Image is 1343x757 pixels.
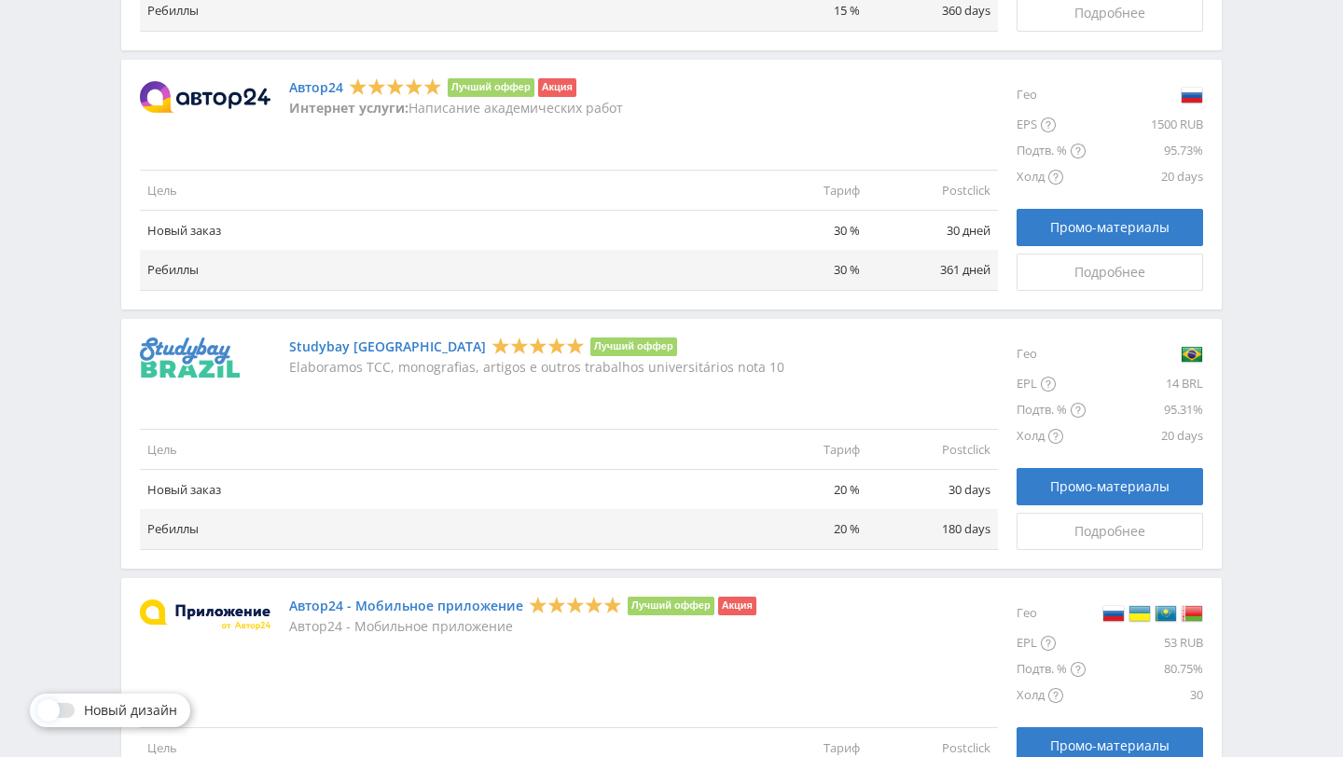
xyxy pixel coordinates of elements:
[349,76,442,96] div: 5 Stars
[1086,138,1203,164] div: 95.73%
[737,250,867,290] td: 30 %
[737,211,867,251] td: 30 %
[1017,337,1086,371] div: Гео
[1017,468,1203,505] a: Промо-материалы
[1086,397,1203,423] div: 95.31%
[140,250,737,290] td: Ребиллы
[140,509,737,549] td: Ребиллы
[1017,630,1086,656] div: EPL
[1086,630,1203,656] div: 53 RUB
[867,250,998,290] td: 361 дней
[1017,164,1086,190] div: Холд
[1074,6,1145,21] span: Подробнее
[538,78,576,97] li: Акция
[1017,209,1203,246] a: Промо-материалы
[84,703,177,718] span: Новый дизайн
[1050,479,1170,494] span: Промо-материалы
[289,619,756,634] p: Автор24 - Мобильное приложение
[737,470,867,510] td: 20 %
[289,339,486,354] a: Studybay [GEOGRAPHIC_DATA]
[1017,138,1086,164] div: Подтв. %
[1017,656,1086,682] div: Подтв. %
[1050,220,1170,235] span: Промо-материалы
[140,81,270,113] img: Автор24
[1017,597,1086,630] div: Гео
[1017,423,1086,449] div: Холд
[140,337,240,378] img: Studybay Brazil
[737,509,867,549] td: 20 %
[737,171,867,211] td: Тариф
[140,599,270,630] img: Автор24 - Мобильное приложение
[867,211,998,251] td: 30 дней
[289,80,343,95] a: Автор24
[867,171,998,211] td: Postclick
[1017,112,1086,138] div: EPS
[140,470,737,510] td: Новый заказ
[590,337,677,356] li: Лучший оффер
[1017,371,1086,397] div: EPL
[492,336,585,355] div: 5 Stars
[289,101,623,116] p: Написание академических работ
[1074,265,1145,280] span: Подробнее
[289,599,523,613] a: Автор24 - Мобильное приложение
[1074,524,1145,539] span: Подробнее
[448,78,534,97] li: Лучший оффер
[289,99,408,117] strong: Интернет услуги:
[289,360,784,375] p: Elaboramos TCC, monografias, artigos e outros trabalhos universitários nota 10
[1086,164,1203,190] div: 20 days
[140,171,737,211] td: Цель
[140,211,737,251] td: Новый заказ
[529,595,622,614] div: 5 Stars
[1086,682,1203,709] div: 30
[1017,682,1086,709] div: Холд
[1017,397,1086,423] div: Подтв. %
[1017,78,1086,112] div: Гео
[628,597,714,615] li: Лучший оффер
[867,509,998,549] td: 180 days
[1086,423,1203,449] div: 20 days
[1017,513,1203,550] a: Подробнее
[867,430,998,470] td: Postclick
[1017,254,1203,291] a: Подробнее
[1086,656,1203,682] div: 80.75%
[1086,371,1203,397] div: 14 BRL
[737,430,867,470] td: Тариф
[1086,112,1203,138] div: 1500 RUB
[718,597,756,615] li: Акция
[867,470,998,510] td: 30 days
[140,430,737,470] td: Цель
[1050,738,1170,753] span: Промо-материалы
